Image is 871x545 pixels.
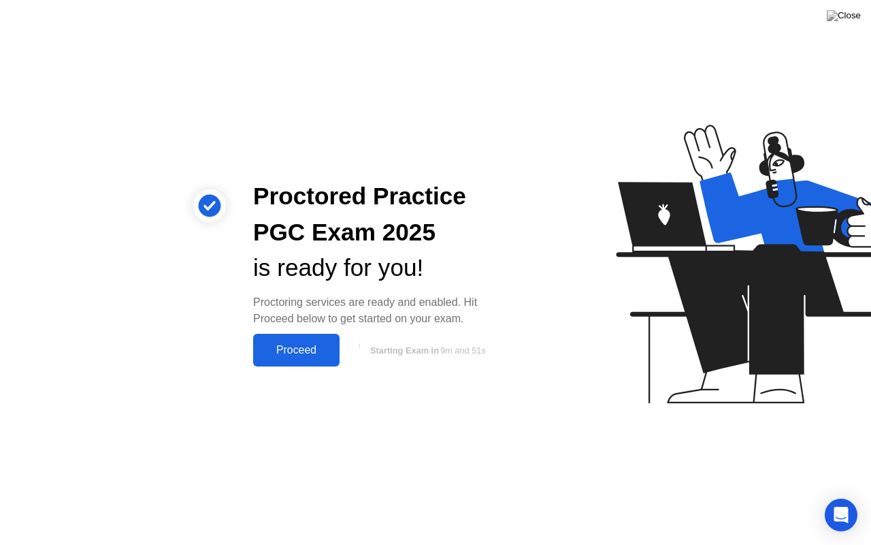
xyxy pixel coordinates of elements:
[825,499,857,531] div: Open Intercom Messenger
[253,294,506,327] div: Proctoring services are ready and enabled. Hit Proceed below to get started on your exam.
[253,250,506,286] div: is ready for you!
[253,334,340,367] button: Proceed
[257,344,335,356] div: Proceed
[253,178,506,251] div: Proctored Practice PGC Exam 2025
[827,10,861,21] img: Close
[440,345,486,356] span: 9m and 51s
[346,337,506,363] button: Starting Exam in9m and 51s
